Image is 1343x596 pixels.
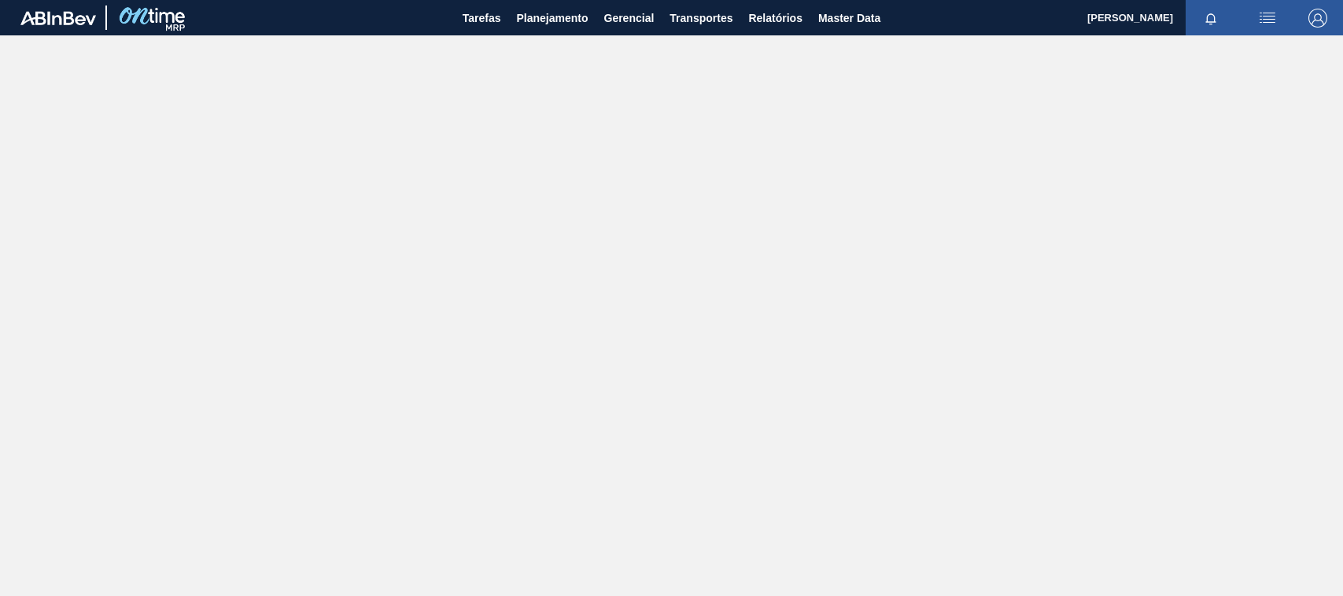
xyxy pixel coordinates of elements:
[670,9,732,28] span: Transportes
[1186,7,1236,29] button: Notificações
[20,11,96,25] img: TNhmsLtSVTkK8tSr43FrP2fwEKptu5GPRR3wAAAABJRU5ErkJggg==
[604,9,655,28] span: Gerencial
[818,9,880,28] span: Master Data
[1308,9,1327,28] img: Logout
[1258,9,1277,28] img: userActions
[463,9,501,28] span: Tarefas
[516,9,588,28] span: Planejamento
[748,9,802,28] span: Relatórios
